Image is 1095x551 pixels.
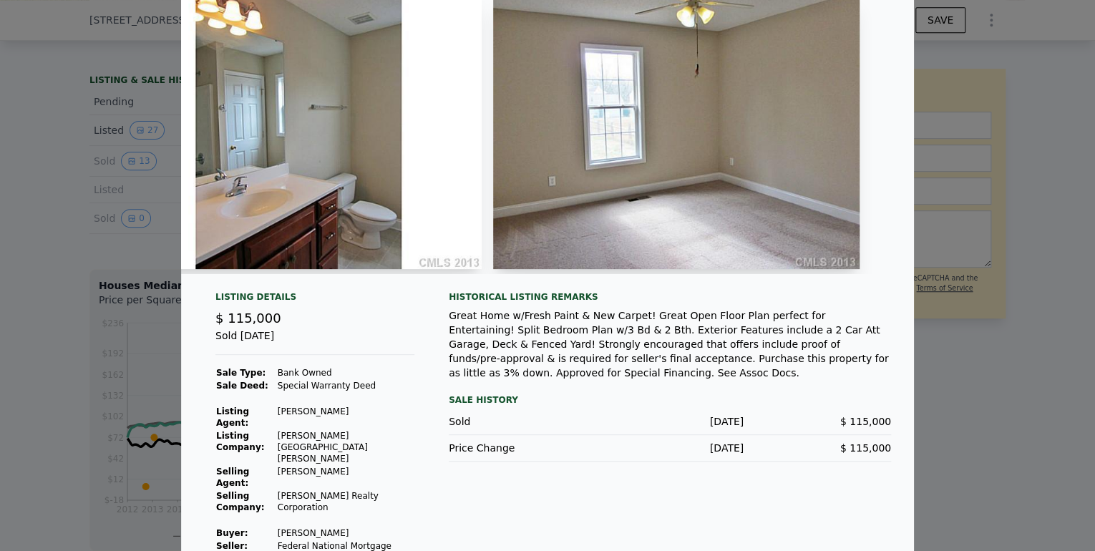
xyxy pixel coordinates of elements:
[840,416,891,427] span: $ 115,000
[216,368,266,378] strong: Sale Type:
[215,291,414,308] div: Listing Details
[277,379,414,392] td: Special Warranty Deed
[215,311,281,326] span: $ 115,000
[216,406,249,428] strong: Listing Agent:
[216,467,249,488] strong: Selling Agent:
[216,541,248,551] strong: Seller :
[277,405,414,429] td: [PERSON_NAME]
[277,489,414,514] td: [PERSON_NAME] Realty Corporation
[277,429,414,465] td: [PERSON_NAME][GEOGRAPHIC_DATA][PERSON_NAME]
[216,431,264,452] strong: Listing Company:
[277,465,414,489] td: [PERSON_NAME]
[449,391,891,409] div: Sale History
[216,491,264,512] strong: Selling Company:
[596,441,744,455] div: [DATE]
[449,291,891,303] div: Historical Listing remarks
[449,441,596,455] div: Price Change
[449,414,596,429] div: Sold
[277,366,414,379] td: Bank Owned
[596,414,744,429] div: [DATE]
[277,527,414,540] td: [PERSON_NAME]
[216,528,248,538] strong: Buyer :
[840,442,891,454] span: $ 115,000
[216,381,268,391] strong: Sale Deed:
[215,328,414,355] div: Sold [DATE]
[449,308,891,380] div: Great Home w/Fresh Paint & New Carpet! Great Open Floor Plan perfect for Entertaining! Split Bedr...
